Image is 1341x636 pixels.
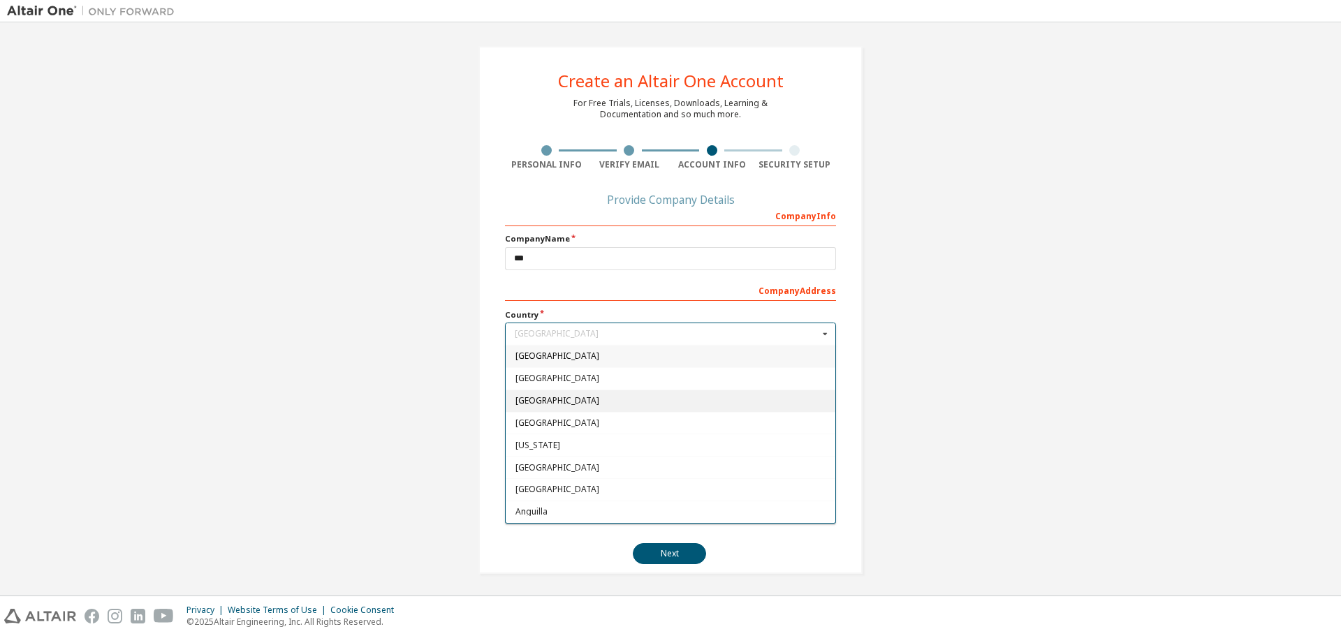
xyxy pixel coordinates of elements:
img: altair_logo.svg [4,609,76,623]
div: Create an Altair One Account [558,73,784,89]
div: Privacy [186,605,228,616]
div: Verify Email [588,159,671,170]
div: Company Address [505,279,836,301]
label: Country [505,309,836,320]
button: Next [633,543,706,564]
div: Account Info [670,159,754,170]
p: © 2025 Altair Engineering, Inc. All Rights Reserved. [186,616,402,628]
label: Company Name [505,233,836,244]
img: Altair One [7,4,182,18]
img: youtube.svg [154,609,174,623]
span: [GEOGRAPHIC_DATA] [515,419,826,427]
div: Security Setup [754,159,837,170]
div: Company Info [505,204,836,226]
img: instagram.svg [108,609,122,623]
div: For Free Trials, Licenses, Downloads, Learning & Documentation and so much more. [573,98,768,120]
span: [GEOGRAPHIC_DATA] [515,463,826,471]
div: Cookie Consent [330,605,402,616]
span: [GEOGRAPHIC_DATA] [515,397,826,405]
span: [GEOGRAPHIC_DATA] [515,352,826,360]
span: [GEOGRAPHIC_DATA] [515,485,826,494]
span: Anguilla [515,508,826,516]
span: [US_STATE] [515,441,826,450]
img: facebook.svg [85,609,99,623]
img: linkedin.svg [131,609,145,623]
span: [GEOGRAPHIC_DATA] [515,374,826,383]
div: Provide Company Details [505,195,836,204]
div: Website Terms of Use [228,605,330,616]
div: Personal Info [505,159,588,170]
